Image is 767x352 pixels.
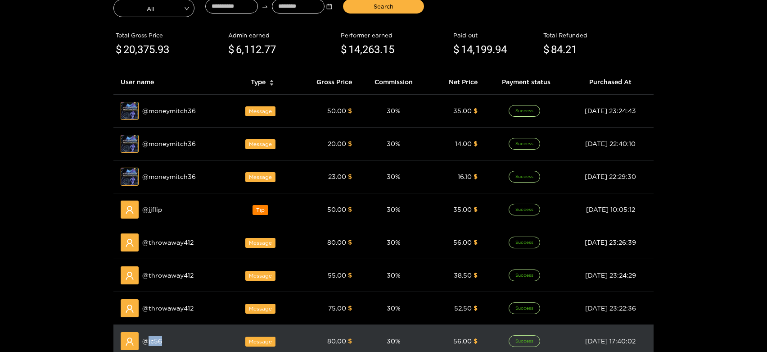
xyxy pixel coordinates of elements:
span: user [125,304,134,313]
span: $ [474,140,478,147]
span: caret-up [269,78,274,83]
span: [DATE] 23:22:36 [585,305,636,311]
span: $ [474,305,478,311]
span: Tip [253,205,268,215]
span: Success [509,302,540,314]
span: 75.00 [328,305,346,311]
span: $ [348,206,352,213]
span: $ [116,41,122,59]
span: $ [348,140,352,147]
div: Total Gross Price [116,31,224,40]
span: to [262,3,268,10]
span: 55.00 [328,272,346,279]
span: 80.00 [327,338,346,344]
th: Commission [359,70,428,95]
span: $ [348,239,352,246]
span: @ moneymitch36 [142,139,196,149]
span: $ [474,206,478,213]
span: Message [245,139,275,149]
span: 30 % [387,173,401,180]
span: $ [348,338,352,344]
span: swap-right [262,3,268,10]
span: @ throwaway412 [142,303,194,313]
span: Success [509,204,540,215]
span: [DATE] 22:40:10 [585,140,636,147]
span: Success [509,270,540,281]
span: All [114,2,194,14]
span: 30 % [387,338,401,344]
span: 20,375 [123,43,155,56]
span: [DATE] 10:05:12 [586,206,635,213]
span: $ [228,41,234,59]
span: 52.50 [454,305,472,311]
span: 84 [551,43,563,56]
span: $ [348,107,352,114]
span: user [125,337,134,346]
span: $ [348,305,352,311]
span: @ moneymitch36 [142,106,196,116]
span: Success [509,105,540,117]
span: .21 [563,43,577,56]
span: user [125,271,134,280]
span: $ [348,173,352,180]
th: User name [113,70,231,95]
span: Message [245,304,275,314]
span: Message [245,106,275,116]
span: [DATE] 22:29:30 [585,173,636,180]
span: user [125,238,134,247]
span: 23.00 [328,173,346,180]
span: 56.00 [453,239,472,246]
span: Success [509,138,540,150]
div: Paid out [453,31,539,40]
span: 20.00 [328,140,346,147]
th: Payment status [485,70,567,95]
span: Success [509,335,540,347]
span: 30 % [387,305,401,311]
span: 30 % [387,206,401,213]
span: $ [474,107,478,114]
span: 30 % [387,239,401,246]
span: 30 % [387,107,401,114]
span: @ throwaway412 [142,238,194,247]
span: Success [509,237,540,248]
span: .15 [380,43,394,56]
span: @ jc56 [142,336,162,346]
div: Total Refunded [543,31,651,40]
span: $ [341,41,347,59]
span: 35.00 [453,107,472,114]
span: @ throwaway412 [142,270,194,280]
span: Message [245,172,275,182]
span: [DATE] 17:40:02 [585,338,636,344]
span: $ [453,41,459,59]
span: @ moneymitch36 [142,172,196,182]
span: user [125,206,134,215]
span: 50.00 [327,107,346,114]
span: Type [251,77,266,87]
span: [DATE] 23:24:29 [585,272,636,279]
span: 56.00 [453,338,472,344]
span: 30 % [387,272,401,279]
span: $ [474,338,478,344]
span: 35.00 [453,206,472,213]
div: Performer earned [341,31,449,40]
th: Gross Price [294,70,359,95]
span: 38.50 [454,272,472,279]
span: Message [245,271,275,281]
th: Purchased At [568,70,654,95]
span: Search [374,2,393,11]
span: 14,263 [348,43,380,56]
span: $ [543,41,549,59]
span: @ jjflip [142,205,162,215]
span: Message [245,337,275,347]
span: $ [474,173,478,180]
span: .94 [492,43,507,56]
div: Admin earned [228,31,336,40]
span: .93 [155,43,169,56]
span: [DATE] 23:26:39 [585,239,636,246]
span: 14.00 [455,140,472,147]
span: 14,199 [461,43,492,56]
span: Success [509,171,540,183]
span: $ [474,272,478,279]
span: [DATE] 23:24:43 [585,107,636,114]
span: 16.10 [458,173,472,180]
